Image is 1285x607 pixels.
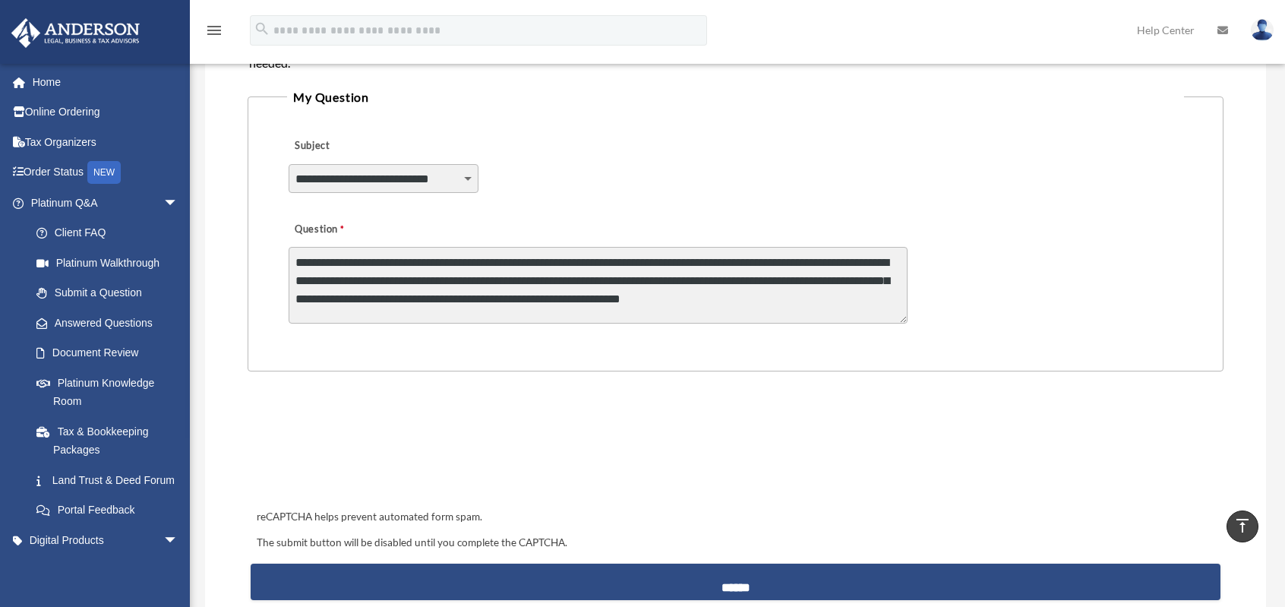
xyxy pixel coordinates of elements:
div: reCAPTCHA helps prevent automated form spam. [251,508,1220,526]
span: arrow_drop_down [163,555,194,586]
a: Client FAQ [21,218,201,248]
img: Anderson Advisors Platinum Portal [7,18,144,48]
a: Platinum Knowledge Room [21,368,201,416]
iframe: reCAPTCHA [252,419,483,478]
div: NEW [87,161,121,184]
a: Platinum Q&Aarrow_drop_down [11,188,201,218]
a: My Entitiesarrow_drop_down [11,555,201,586]
i: vertical_align_top [1233,517,1252,535]
a: Digital Productsarrow_drop_down [11,525,201,555]
a: Online Ordering [11,97,201,128]
a: Portal Feedback [21,495,201,526]
i: search [254,21,270,37]
a: Land Trust & Deed Forum [21,465,201,495]
a: Submit a Question [21,278,194,308]
a: Order StatusNEW [11,157,201,188]
a: menu [205,27,223,40]
a: Answered Questions [21,308,201,338]
a: Platinum Walkthrough [21,248,201,278]
i: menu [205,21,223,40]
a: Tax & Bookkeeping Packages [21,416,201,465]
img: User Pic [1251,19,1274,41]
a: Document Review [21,338,201,368]
a: Tax Organizers [11,127,201,157]
a: vertical_align_top [1227,511,1258,542]
label: Subject [289,136,433,157]
a: Home [11,67,201,97]
label: Question [289,219,406,240]
span: arrow_drop_down [163,525,194,556]
div: The submit button will be disabled until you complete the CAPTCHA. [251,534,1220,552]
span: arrow_drop_down [163,188,194,219]
legend: My Question [287,87,1183,108]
